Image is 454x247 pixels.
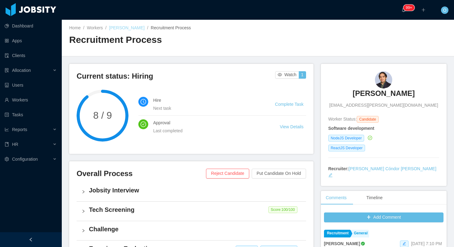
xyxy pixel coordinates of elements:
h4: Tech Screening [89,205,301,214]
a: icon: appstoreApps [5,35,57,47]
button: Put Candidate On Hold [252,169,306,179]
a: icon: pie-chartDashboard [5,20,57,32]
i: icon: setting [5,157,9,161]
a: icon: userWorkers [5,94,57,106]
sup: 1645 [403,5,414,11]
h3: Overall Process [77,169,206,179]
span: O [443,6,447,14]
i: icon: clock-circle [141,99,146,105]
span: Reports [12,127,27,132]
span: Allocation [12,68,31,73]
a: icon: auditClients [5,49,57,62]
h3: Current status: Hiring [77,71,275,81]
div: icon: rightTech Screening [77,202,306,221]
i: icon: line-chart [5,127,9,132]
span: ReactJS Developer [328,145,365,151]
i: icon: check-circle [141,121,146,127]
a: Workers [87,25,103,30]
span: Score: 100 /100 [268,206,297,213]
i: icon: check-circle [368,136,372,140]
a: icon: profileTasks [5,109,57,121]
a: [PERSON_NAME] [109,25,145,30]
span: / [105,25,107,30]
span: NodeJS Developer [328,135,364,142]
span: / [83,25,84,30]
i: icon: book [5,142,9,146]
a: [PERSON_NAME] Cóndor [PERSON_NAME] [349,166,436,171]
a: Home [69,25,81,30]
div: icon: rightJobsity Interview [77,182,306,201]
a: [PERSON_NAME] [353,89,415,102]
a: icon: check-circle [367,135,372,140]
a: Complete Task [275,102,303,107]
a: View Details [280,124,304,129]
span: Worker Status: [328,117,357,121]
strong: [PERSON_NAME] [324,241,360,246]
div: Next task [153,105,260,112]
h4: Hire [153,97,260,104]
a: icon: robotUsers [5,79,57,91]
div: Timeline [361,191,387,205]
span: Candidate [357,116,379,123]
strong: Recruiter: [328,166,349,171]
span: 8 / 9 [77,111,128,120]
h4: Jobsity Interview [89,186,301,195]
h4: Approval [153,119,265,126]
a: General [351,230,369,237]
button: 1 [299,71,306,79]
div: Last completed [153,127,265,134]
strong: Software development [328,126,374,131]
i: icon: right [82,190,85,194]
i: icon: right [82,229,85,233]
button: Reject Candidate [206,169,249,179]
i: icon: edit [328,173,333,177]
i: icon: edit [402,242,406,245]
span: [EMAIL_ADDRESS][PERSON_NAME][DOMAIN_NAME] [329,102,438,109]
a: Recruitment [324,230,350,237]
i: icon: plus [421,8,426,12]
button: icon: eyeWatch [275,71,299,79]
span: Configuration [12,157,38,162]
h4: Challenge [89,225,301,233]
i: icon: solution [5,68,9,72]
span: HR [12,142,18,147]
h2: Recruitment Process [69,34,258,46]
h3: [PERSON_NAME] [353,89,415,98]
i: icon: bell [401,8,406,12]
div: Comments [321,191,352,205]
img: c241a75b-50cd-435f-8b52-e0958b196d24_68d46c298ce05-90w.png [375,71,392,89]
i: icon: right [82,209,85,213]
span: / [147,25,148,30]
span: [DATE] 7:10 PM [411,241,442,246]
button: icon: plusAdd Comment [324,212,443,222]
div: icon: rightChallenge [77,221,306,240]
span: Recruitment Process [151,25,191,30]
